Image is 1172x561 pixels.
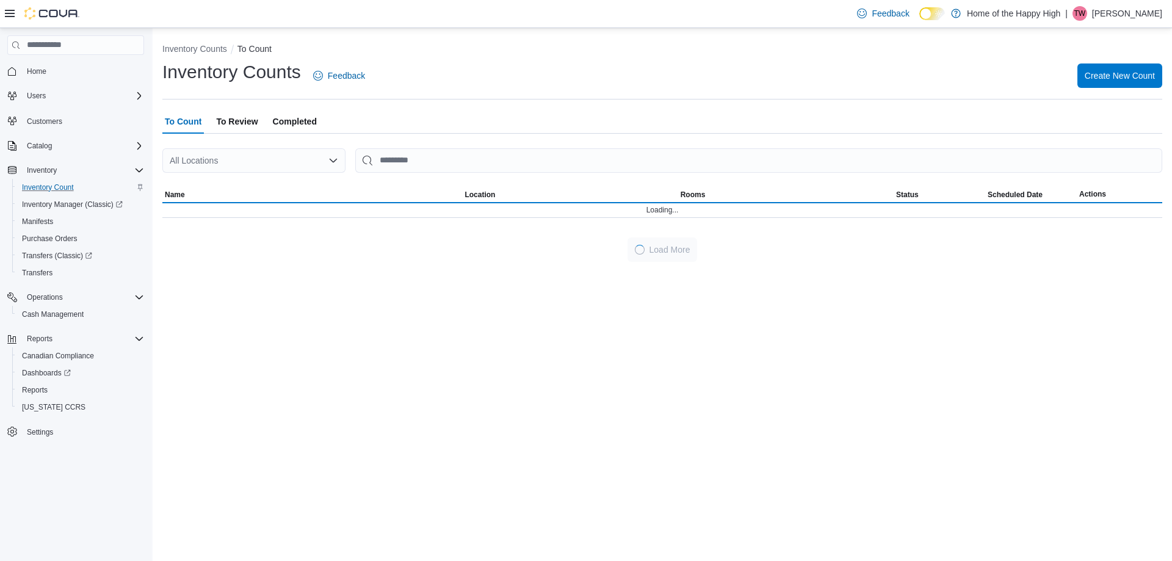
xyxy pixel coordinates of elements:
p: [PERSON_NAME] [1092,6,1162,21]
span: Canadian Compliance [22,351,94,361]
span: Canadian Compliance [17,349,144,363]
button: Inventory Counts [162,44,227,54]
button: Open list of options [328,156,338,165]
span: Operations [27,292,63,302]
nav: An example of EuiBreadcrumbs [162,43,1162,57]
button: Create New Count [1077,63,1162,88]
button: Cash Management [12,306,149,323]
span: Create New Count [1085,70,1155,82]
span: Purchase Orders [17,231,144,246]
a: Inventory Count [17,180,79,195]
a: Inventory Manager (Classic) [17,197,128,212]
span: Transfers (Classic) [17,248,144,263]
span: Status [896,190,919,200]
span: To Review [216,109,258,134]
button: Status [894,187,985,202]
img: Cova [24,7,79,20]
a: Reports [17,383,52,397]
button: LoadingLoad More [628,237,698,262]
span: Reports [17,383,144,397]
span: Washington CCRS [17,400,144,414]
span: Actions [1079,189,1106,199]
h1: Inventory Counts [162,60,301,84]
span: TW [1074,6,1086,21]
span: Purchase Orders [22,234,78,244]
button: Catalog [2,137,149,154]
span: Reports [27,334,52,344]
span: Loading... [646,205,679,215]
span: To Count [165,109,201,134]
span: Inventory Manager (Classic) [17,197,144,212]
span: Transfers (Classic) [22,251,92,261]
a: Transfers (Classic) [17,248,97,263]
a: Inventory Manager (Classic) [12,196,149,213]
a: Manifests [17,214,58,229]
span: Load More [649,244,690,256]
a: Transfers [17,266,57,280]
p: Home of the Happy High [967,6,1060,21]
button: Settings [2,423,149,441]
button: Operations [22,290,68,305]
span: Home [27,67,46,76]
span: Inventory Count [22,183,74,192]
a: Feedback [308,63,370,88]
button: Users [22,89,51,103]
button: Rooms [678,187,894,202]
span: Transfers [17,266,144,280]
span: Users [27,91,46,101]
button: Home [2,62,149,80]
a: Home [22,64,51,79]
button: Catalog [22,139,57,153]
span: Home [22,63,144,79]
span: Dashboards [17,366,144,380]
button: Canadian Compliance [12,347,149,364]
span: Cash Management [17,307,144,322]
button: Inventory Count [12,179,149,196]
button: Inventory [2,162,149,179]
span: [US_STATE] CCRS [22,402,85,412]
span: Catalog [22,139,144,153]
span: Inventory Count [17,180,144,195]
button: Purchase Orders [12,230,149,247]
span: Operations [22,290,144,305]
a: Customers [22,114,67,129]
span: Scheduled Date [988,190,1043,200]
button: Inventory [22,163,62,178]
button: [US_STATE] CCRS [12,399,149,416]
span: Location [465,190,495,200]
span: Dashboards [22,368,71,378]
button: To Count [237,44,272,54]
span: Rooms [681,190,706,200]
span: Feedback [872,7,909,20]
a: Cash Management [17,307,89,322]
span: Transfers [22,268,52,278]
span: Reports [22,385,48,395]
span: Catalog [27,141,52,151]
input: Dark Mode [919,7,945,20]
button: Location [462,187,678,202]
a: Dashboards [12,364,149,382]
a: Canadian Compliance [17,349,99,363]
span: Feedback [328,70,365,82]
button: Operations [2,289,149,306]
span: Settings [27,427,53,437]
span: Settings [22,424,144,440]
a: [US_STATE] CCRS [17,400,90,414]
span: Customers [27,117,62,126]
button: Name [162,187,462,202]
a: Feedback [852,1,914,26]
span: Completed [273,109,317,134]
span: Inventory [27,165,57,175]
a: Dashboards [17,366,76,380]
span: Manifests [22,217,53,226]
span: Manifests [17,214,144,229]
button: Users [2,87,149,104]
button: Customers [2,112,149,129]
button: Scheduled Date [985,187,1077,202]
a: Purchase Orders [17,231,82,246]
span: Dark Mode [919,20,920,21]
p: | [1065,6,1068,21]
button: Reports [2,330,149,347]
a: Settings [22,425,58,440]
button: Transfers [12,264,149,281]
